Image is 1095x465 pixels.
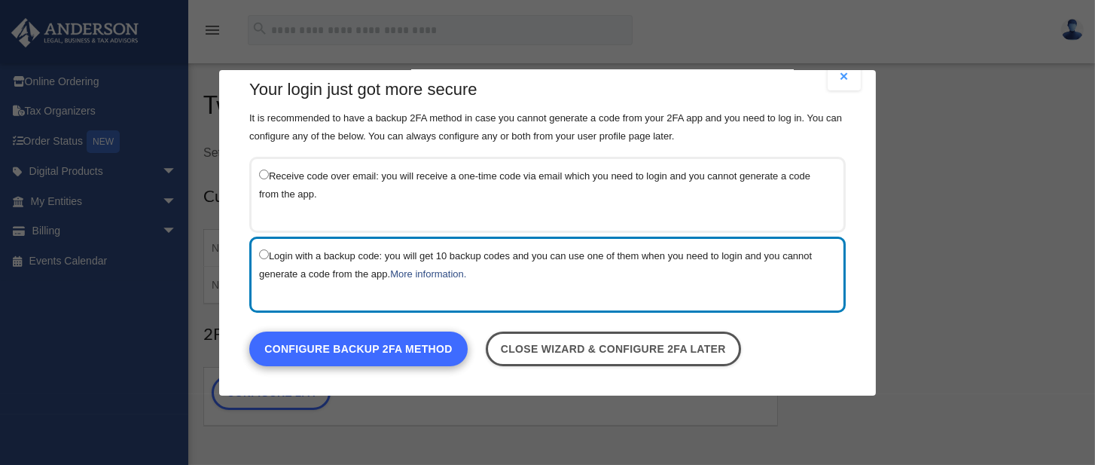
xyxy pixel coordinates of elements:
a: More information. [390,268,466,279]
h3: Your login just got more secure [249,78,846,102]
label: Login with a backup code: you will get 10 backup codes and you can use one of them when you need ... [259,246,821,283]
a: Close wizard & configure 2FA later [486,331,741,366]
p: It is recommended to have a backup 2FA method in case you cannot generate a code from your 2FA ap... [249,109,846,145]
label: Receive code over email: you will receive a one-time code via email which you need to login and y... [259,166,821,203]
input: Login with a backup code: you will get 10 backup codes and you can use one of them when you need ... [259,249,269,259]
button: Close modal [828,63,861,90]
a: Configure backup 2FA method [249,331,468,366]
input: Receive code over email: you will receive a one-time code via email which you need to login and y... [259,169,269,179]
